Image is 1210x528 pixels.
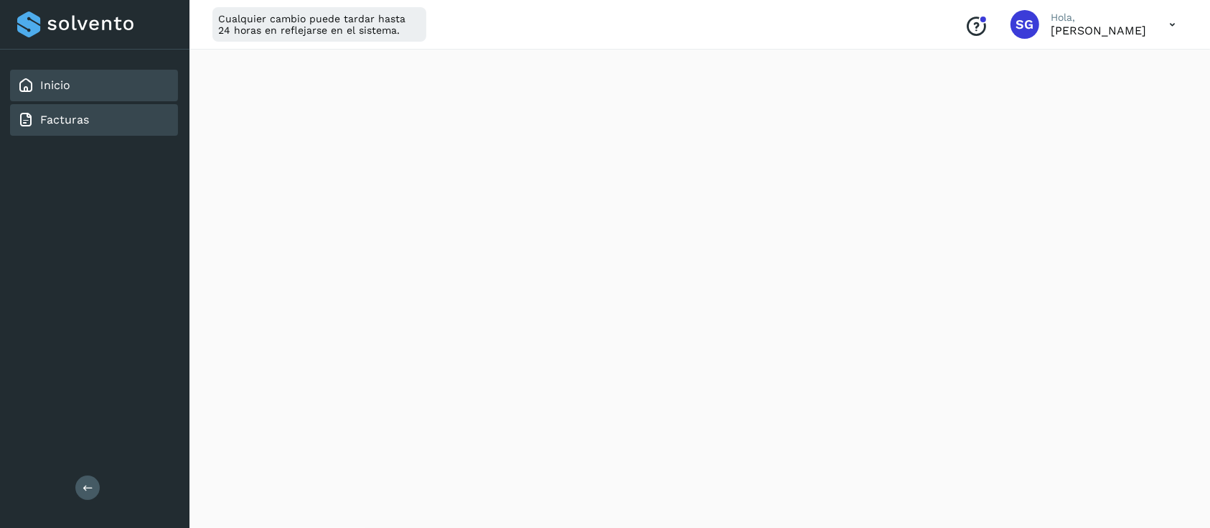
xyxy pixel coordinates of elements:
[1051,24,1146,37] p: Selene Gomez Haro
[40,113,89,126] a: Facturas
[212,7,426,42] div: Cualquier cambio puede tardar hasta 24 horas en reflejarse en el sistema.
[40,78,70,92] a: Inicio
[10,104,178,136] div: Facturas
[1051,11,1146,24] p: Hola,
[10,70,178,101] div: Inicio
